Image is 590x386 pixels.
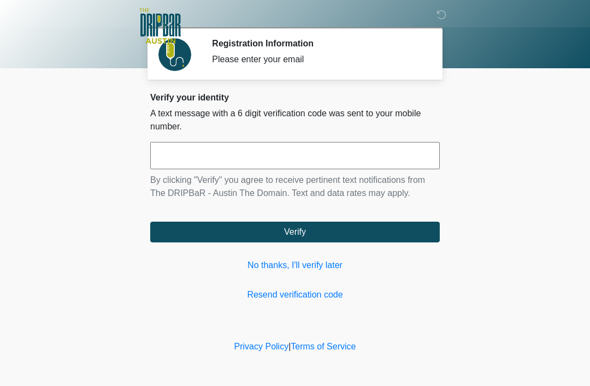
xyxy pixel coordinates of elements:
a: Terms of Service [291,342,356,351]
div: Please enter your email [212,53,423,66]
h2: Verify your identity [150,92,440,103]
img: Agent Avatar [158,38,191,71]
p: A text message with a 6 digit verification code was sent to your mobile number. [150,107,440,133]
a: No thanks, I'll verify later [150,259,440,272]
a: | [288,342,291,351]
button: Verify [150,222,440,242]
p: By clicking "Verify" you agree to receive pertinent text notifications from The DRIPBaR - Austin ... [150,174,440,200]
img: The DRIPBaR - Austin The Domain Logo [139,8,181,44]
a: Resend verification code [150,288,440,301]
a: Privacy Policy [234,342,289,351]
